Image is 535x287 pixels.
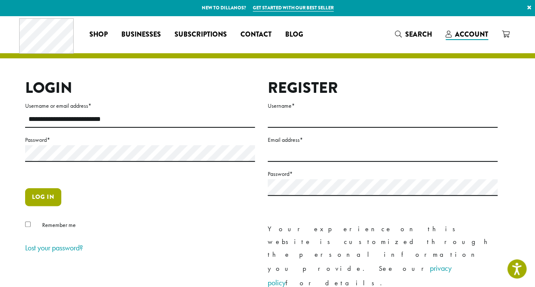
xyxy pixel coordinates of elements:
[405,29,432,39] span: Search
[388,27,439,41] a: Search
[121,29,161,40] span: Businesses
[25,243,83,253] a: Lost your password?
[268,100,498,111] label: Username
[268,135,498,145] label: Email address
[253,4,334,11] a: Get started with our best seller
[25,135,255,145] label: Password
[285,29,303,40] span: Blog
[175,29,227,40] span: Subscriptions
[25,100,255,111] label: Username or email address
[89,29,108,40] span: Shop
[42,221,76,229] span: Remember me
[240,29,272,40] span: Contact
[268,79,498,97] h2: Register
[455,29,488,39] span: Account
[25,188,61,206] button: Log in
[25,79,255,97] h2: Login
[83,28,114,41] a: Shop
[268,169,498,179] label: Password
